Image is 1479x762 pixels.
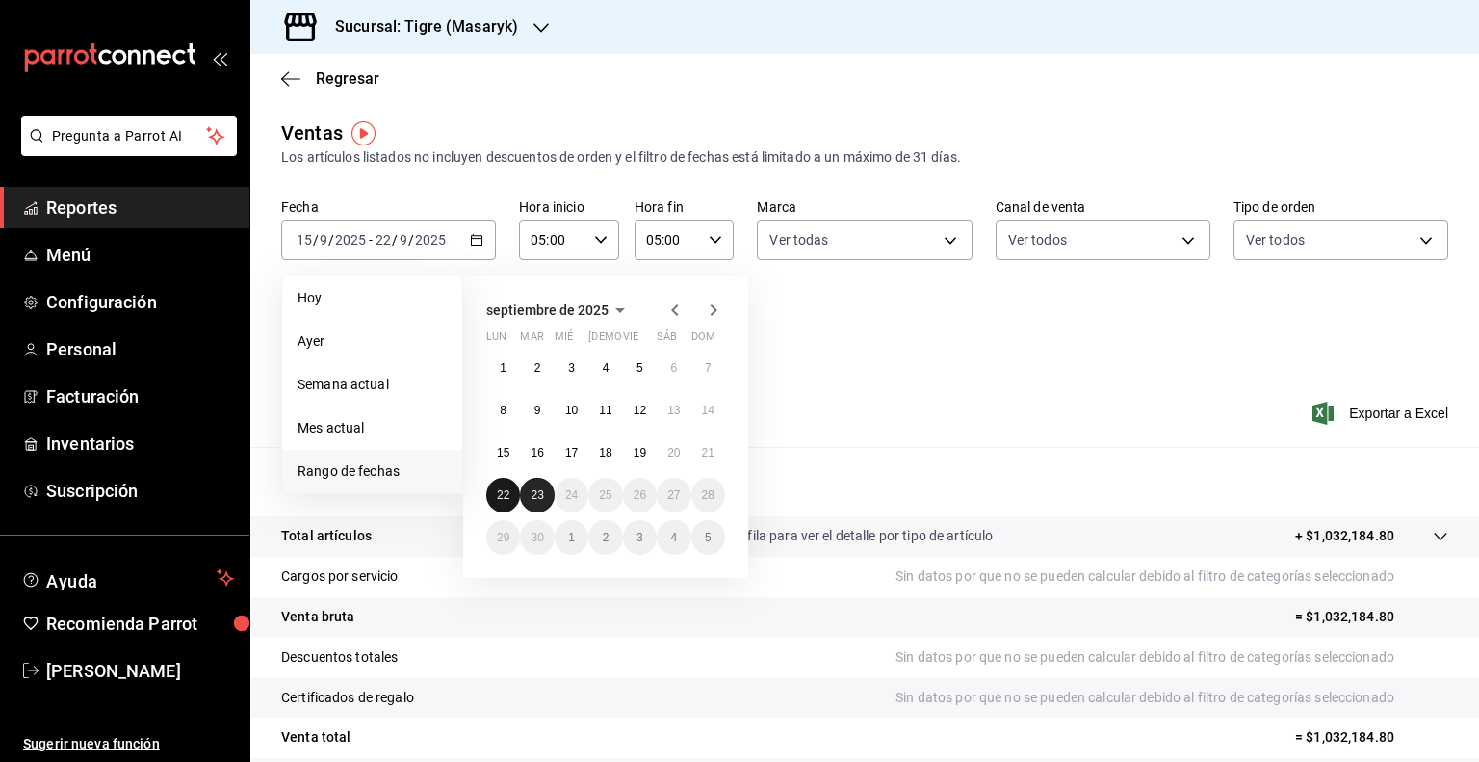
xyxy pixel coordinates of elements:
[520,520,554,555] button: 30 de septiembre de 2025
[588,478,622,512] button: 25 de septiembre de 2025
[46,289,234,315] span: Configuración
[702,404,714,417] abbr: 14 de septiembre de 2025
[486,351,520,385] button: 1 de septiembre de 2025
[623,478,657,512] button: 26 de septiembre de 2025
[46,658,234,684] span: [PERSON_NAME]
[635,200,735,214] label: Hora fin
[1295,607,1448,627] p: = $1,032,184.80
[657,393,690,428] button: 13 de septiembre de 2025
[281,200,496,214] label: Fecha
[313,232,319,248] span: /
[520,393,554,428] button: 9 de septiembre de 2025
[895,647,1448,668] p: Sin datos por que no se pueden calcular debido al filtro de categorías seleccionado
[657,330,677,351] abbr: sábado
[670,531,677,544] abbr: 4 de octubre de 2025
[486,330,506,351] abbr: lunes
[1316,402,1448,425] button: Exportar a Excel
[623,520,657,555] button: 3 de octubre de 2025
[634,446,646,460] abbr: 19 de septiembre de 2025
[281,566,399,587] p: Cargos por servicio
[497,488,509,502] abbr: 22 de septiembre de 2025
[351,121,376,145] img: Tooltip marker
[500,404,506,417] abbr: 8 de septiembre de 2025
[1295,727,1448,748] p: = $1,032,184.80
[375,232,392,248] input: --
[588,330,702,351] abbr: jueves
[657,435,690,470] button: 20 de septiembre de 2025
[667,404,680,417] abbr: 13 de septiembre de 2025
[46,383,234,409] span: Facturación
[212,50,227,66] button: open_drawer_menu
[603,361,610,375] abbr: 4 de septiembre de 2025
[588,393,622,428] button: 11 de septiembre de 2025
[46,431,234,457] span: Inventarios
[519,200,619,214] label: Hora inicio
[691,520,725,555] button: 5 de octubre de 2025
[534,404,541,417] abbr: 9 de septiembre de 2025
[486,393,520,428] button: 8 de septiembre de 2025
[281,647,398,668] p: Descuentos totales
[636,361,643,375] abbr: 5 de septiembre de 2025
[46,478,234,504] span: Suscripción
[565,404,578,417] abbr: 10 de septiembre de 2025
[674,526,994,546] p: Da clic en la fila para ver el detalle por tipo de artículo
[657,520,690,555] button: 4 de octubre de 2025
[1246,230,1305,250] span: Ver todos
[895,688,1448,708] p: Sin datos por que no se pueden calcular debido al filtro de categorías seleccionado
[599,404,611,417] abbr: 11 de septiembre de 2025
[555,478,588,512] button: 24 de septiembre de 2025
[634,488,646,502] abbr: 26 de septiembre de 2025
[623,351,657,385] button: 5 de septiembre de 2025
[623,435,657,470] button: 19 de septiembre de 2025
[281,69,379,88] button: Regresar
[281,688,414,708] p: Certificados de regalo
[603,531,610,544] abbr: 2 de octubre de 2025
[531,531,543,544] abbr: 30 de septiembre de 2025
[486,478,520,512] button: 22 de septiembre de 2025
[281,118,343,147] div: Ventas
[895,566,1448,587] p: Sin datos por que no se pueden calcular debido al filtro de categorías seleccionado
[555,330,573,351] abbr: miércoles
[281,526,372,546] p: Total artículos
[555,435,588,470] button: 17 de septiembre de 2025
[298,418,447,438] span: Mes actual
[319,232,328,248] input: --
[555,393,588,428] button: 10 de septiembre de 2025
[520,330,543,351] abbr: martes
[769,230,828,250] span: Ver todas
[46,242,234,268] span: Menú
[298,375,447,395] span: Semana actual
[486,302,609,318] span: septiembre de 2025
[1008,230,1067,250] span: Ver todos
[399,232,408,248] input: --
[588,435,622,470] button: 18 de septiembre de 2025
[298,461,447,482] span: Rango de fechas
[565,488,578,502] abbr: 24 de septiembre de 2025
[497,446,509,460] abbr: 15 de septiembre de 2025
[497,531,509,544] abbr: 29 de septiembre de 2025
[691,478,725,512] button: 28 de septiembre de 2025
[408,232,414,248] span: /
[320,15,518,39] h3: Sucursal: Tigre (Masaryk)
[531,488,543,502] abbr: 23 de septiembre de 2025
[568,531,575,544] abbr: 1 de octubre de 2025
[555,520,588,555] button: 1 de octubre de 2025
[1233,200,1448,214] label: Tipo de orden
[296,232,313,248] input: --
[486,435,520,470] button: 15 de septiembre de 2025
[46,566,209,590] span: Ayuda
[634,404,646,417] abbr: 12 de septiembre de 2025
[21,116,237,156] button: Pregunta a Parrot AI
[281,470,1448,493] p: Resumen
[52,126,207,146] span: Pregunta a Parrot AI
[702,446,714,460] abbr: 21 de septiembre de 2025
[328,232,334,248] span: /
[636,531,643,544] abbr: 3 de octubre de 2025
[1295,526,1394,546] p: + $1,032,184.80
[667,488,680,502] abbr: 27 de septiembre de 2025
[500,361,506,375] abbr: 1 de septiembre de 2025
[565,446,578,460] abbr: 17 de septiembre de 2025
[996,200,1210,214] label: Canal de venta
[316,69,379,88] span: Regresar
